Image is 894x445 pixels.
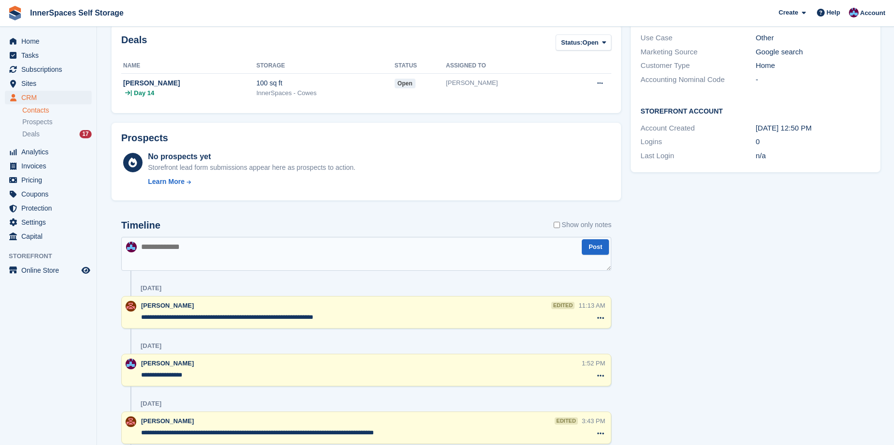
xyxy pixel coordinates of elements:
[134,88,154,98] span: Day 14
[640,136,755,148] div: Logins
[5,145,92,159] a: menu
[5,201,92,215] a: menu
[5,77,92,90] a: menu
[582,416,605,426] div: 3:43 PM
[9,251,96,261] span: Storefront
[126,416,136,427] img: Abby Tilley
[640,47,755,58] div: Marketing Source
[80,130,92,138] div: 17
[556,34,611,50] button: Status: Open
[121,220,160,231] h2: Timeline
[21,49,80,62] span: Tasks
[26,5,128,21] a: InnerSpaces Self Storage
[756,74,871,85] div: -
[141,360,194,367] span: [PERSON_NAME]
[148,177,184,187] div: Learn More
[849,8,859,17] img: Paul Allo
[256,58,395,74] th: Storage
[446,58,565,74] th: Assigned to
[756,47,871,58] div: Google search
[123,78,256,88] div: [PERSON_NAME]
[21,215,80,229] span: Settings
[554,220,560,230] input: Show only notes
[21,187,80,201] span: Coupons
[256,88,395,98] div: InnerSpaces - Cowes
[21,91,80,104] span: CRM
[141,342,161,350] div: [DATE]
[5,215,92,229] a: menu
[5,49,92,62] a: menu
[756,150,871,162] div: n/a
[860,8,885,18] span: Account
[21,159,80,173] span: Invoices
[561,38,582,48] span: Status:
[5,91,92,104] a: menu
[827,8,840,17] span: Help
[5,34,92,48] a: menu
[22,130,40,139] span: Deals
[640,150,755,162] div: Last Login
[126,242,137,252] img: Paul Allo
[21,173,80,187] span: Pricing
[5,63,92,76] a: menu
[126,359,136,369] img: Paul Allo
[256,78,395,88] div: 100 sq ft
[148,163,355,173] div: Storefront lead form submissions appear here as prospects to action.
[5,264,92,277] a: menu
[640,60,755,71] div: Customer Type
[640,74,755,85] div: Accounting Nominal Code
[126,301,136,312] img: Abby Tilley
[130,88,132,98] span: |
[446,78,565,88] div: [PERSON_NAME]
[148,151,355,163] div: No prospects yet
[640,33,755,44] div: Use Case
[551,302,575,309] div: edited
[756,60,871,71] div: Home
[22,117,92,127] a: Prospects
[5,230,92,243] a: menu
[640,123,755,134] div: Account Created
[640,106,871,115] h2: Storefront Account
[21,230,80,243] span: Capital
[121,58,256,74] th: Name
[121,132,168,144] h2: Prospects
[21,34,80,48] span: Home
[22,117,52,127] span: Prospects
[8,6,22,20] img: stora-icon-8386f47178a22dfd0bd8f6a31ec36ba5ce8667c1dd55bd0f319d3a0aa187defe.svg
[582,239,609,255] button: Post
[582,38,598,48] span: Open
[5,173,92,187] a: menu
[21,63,80,76] span: Subscriptions
[779,8,798,17] span: Create
[395,58,446,74] th: Status
[121,34,147,52] h2: Deals
[141,400,161,408] div: [DATE]
[756,136,871,148] div: 0
[141,417,194,425] span: [PERSON_NAME]
[21,145,80,159] span: Analytics
[5,187,92,201] a: menu
[5,159,92,173] a: menu
[21,264,80,277] span: Online Store
[141,284,161,292] div: [DATE]
[582,359,605,368] div: 1:52 PM
[578,301,605,310] div: 11:13 AM
[22,129,92,139] a: Deals 17
[22,106,92,115] a: Contacts
[141,302,194,309] span: [PERSON_NAME]
[21,77,80,90] span: Sites
[554,220,612,230] label: Show only notes
[395,79,415,88] span: open
[21,201,80,215] span: Protection
[756,33,871,44] div: Other
[756,123,871,134] div: [DATE] 12:50 PM
[555,417,578,425] div: edited
[80,264,92,276] a: Preview store
[148,177,355,187] a: Learn More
